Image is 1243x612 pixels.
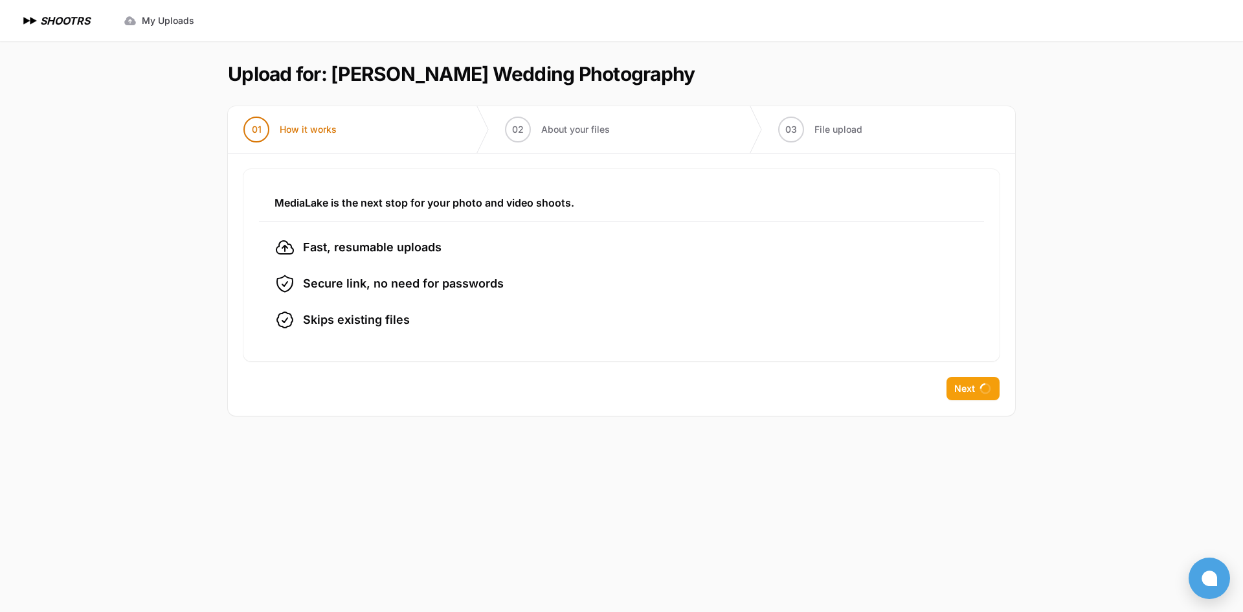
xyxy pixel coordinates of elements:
h1: Upload for: [PERSON_NAME] Wedding Photography [228,62,695,85]
span: Next [954,382,975,395]
button: Open chat window [1189,558,1230,599]
span: About your files [541,123,610,136]
h1: SHOOTRS [40,13,90,28]
span: Secure link, no need for passwords [303,275,504,293]
button: 02 About your files [489,106,625,153]
span: How it works [280,123,337,136]
span: Skips existing files [303,311,410,329]
span: 02 [512,123,524,136]
span: 01 [252,123,262,136]
span: 03 [785,123,797,136]
a: SHOOTRS SHOOTRS [21,13,90,28]
button: 01 How it works [228,106,352,153]
span: My Uploads [142,14,194,27]
img: SHOOTRS [21,13,40,28]
span: File upload [814,123,862,136]
h3: MediaLake is the next stop for your photo and video shoots. [274,195,969,210]
button: 03 File upload [763,106,878,153]
button: Next [946,377,1000,400]
a: My Uploads [116,9,202,32]
span: Fast, resumable uploads [303,238,442,256]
